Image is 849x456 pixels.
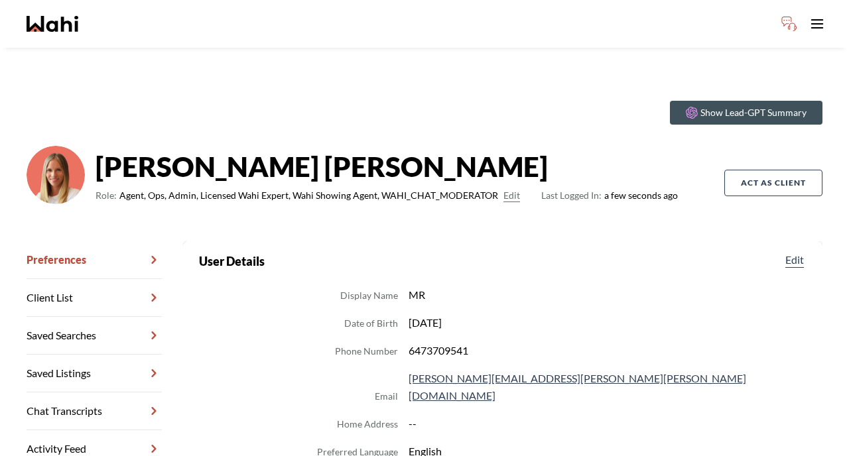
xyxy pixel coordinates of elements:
[119,188,498,203] span: Agent, Ops, Admin, Licensed Wahi Expert, Wahi Showing Agent, WAHI_CHAT_MODERATOR
[27,279,162,317] a: Client List
[409,342,807,359] dd: 6473709541
[783,252,807,268] button: Edit
[409,286,807,304] dd: MR
[503,188,520,203] button: Edit
[27,146,85,204] img: 0f07b375cde2b3f9.png
[340,288,398,304] dt: Display Name
[96,146,678,186] strong: [PERSON_NAME] [PERSON_NAME]
[375,388,398,404] dt: Email
[199,252,265,270] h2: User Details
[409,370,807,404] dd: [PERSON_NAME][EMAIL_ADDRESS][PERSON_NAME][PERSON_NAME][DOMAIN_NAME]
[96,188,117,203] span: Role:
[337,416,398,432] dt: Home Address
[335,343,398,359] dt: Phone Number
[27,16,78,32] a: Wahi homepage
[27,355,162,392] a: Saved Listings
[344,315,398,331] dt: Date of Birth
[541,190,602,201] span: Last Logged In:
[27,241,162,279] a: Preferences
[27,392,162,430] a: Chat Transcripts
[724,170,822,196] button: Act as Client
[700,106,807,119] p: Show Lead-GPT Summary
[804,11,830,37] button: Toggle open navigation menu
[409,415,807,432] dd: --
[541,188,678,203] span: a few seconds ago
[409,314,807,331] dd: [DATE]
[670,101,822,125] button: Show Lead-GPT Summary
[27,317,162,355] a: Saved Searches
